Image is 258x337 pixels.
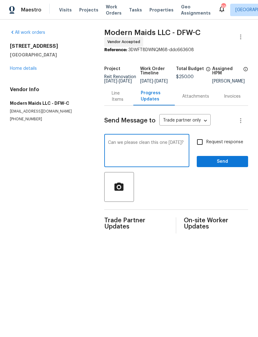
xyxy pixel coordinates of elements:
span: [DATE] [140,79,153,83]
h5: Modern Maids LLC - DFW-C [10,100,89,106]
span: Projects [79,7,98,13]
span: - [140,79,168,83]
span: - [104,79,132,83]
button: Send [197,156,248,167]
h2: [STREET_ADDRESS] [10,43,89,49]
span: Work Orders [106,4,122,16]
h5: [GEOGRAPHIC_DATA] [10,52,89,58]
span: Request response [206,139,243,145]
span: [DATE] [119,79,132,83]
div: Trade partner only [159,116,211,126]
span: [DATE] [155,79,168,83]
p: [EMAIL_ADDRESS][DOMAIN_NAME] [10,109,89,114]
textarea: Can we please clean this one [DATE]? [108,140,186,162]
b: Reference: [104,48,127,52]
span: Reit Renovation [104,75,136,83]
h5: Assigned HPM [212,67,241,75]
span: [DATE] [104,79,117,83]
span: Tasks [129,8,142,12]
span: Vendor Accepted [107,39,143,45]
span: Visits [59,7,72,13]
div: Invoices [224,93,241,100]
a: Home details [10,66,37,71]
h5: Work Order Timeline [140,67,176,75]
span: Geo Assignments [181,4,211,16]
div: 39 [221,4,226,10]
span: Trade Partner Updates [104,217,169,230]
p: [PHONE_NUMBER] [10,117,89,122]
h5: Total Budget [176,67,204,71]
h4: Vendor Info [10,86,89,93]
span: Properties [149,7,174,13]
div: Line Items [112,90,126,103]
h5: Project [104,67,120,71]
span: Send [202,158,243,166]
a: All work orders [10,30,45,35]
span: The total cost of line items that have been proposed by Opendoor. This sum includes line items th... [206,67,211,75]
div: Progress Updates [141,90,167,102]
span: On-site Worker Updates [184,217,248,230]
div: [PERSON_NAME] [212,79,248,83]
span: $250.00 [176,75,194,79]
span: The hpm assigned to this work order. [243,67,248,79]
span: Maestro [21,7,41,13]
span: Send Message to [104,118,156,124]
div: 3DWFT8DWNQM68-ddc663608 [104,47,248,53]
span: Modern Maids LLC - DFW-C [104,29,200,36]
div: Attachments [182,93,209,100]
